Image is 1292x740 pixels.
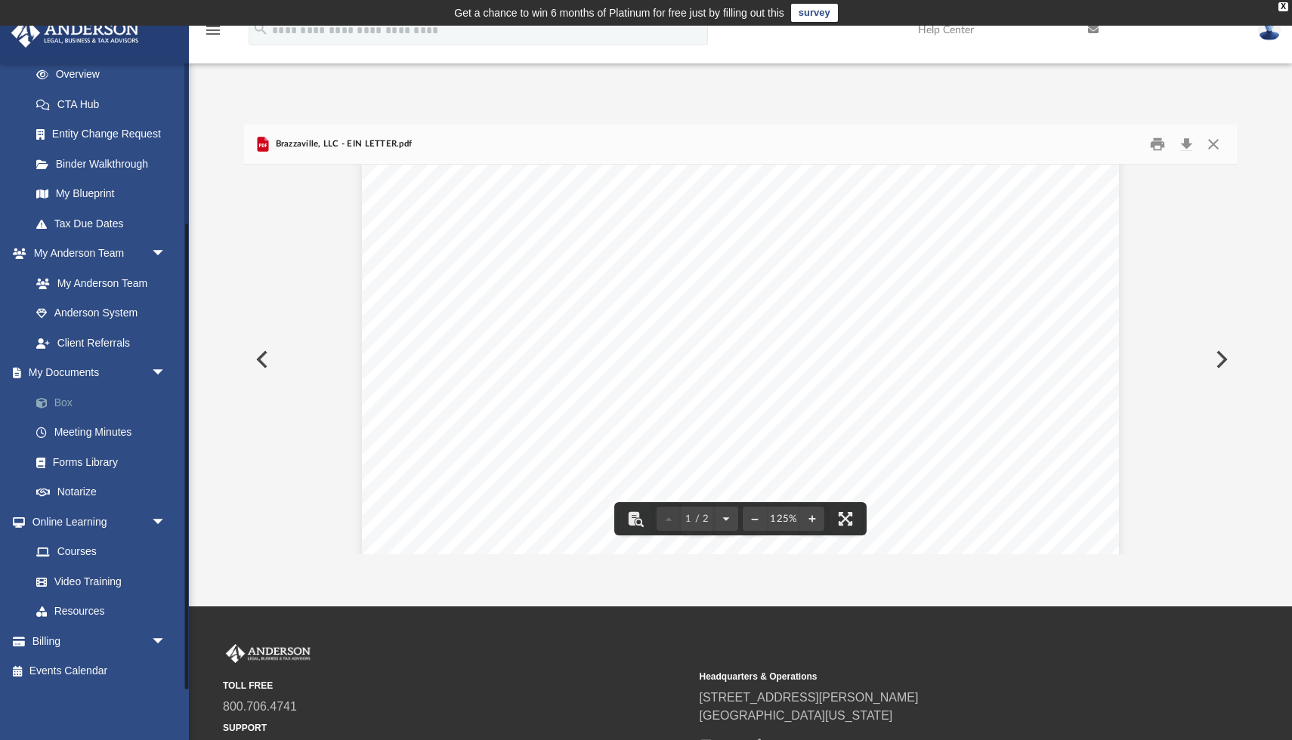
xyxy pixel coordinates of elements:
div: File preview [244,165,1237,554]
button: Download [1173,133,1200,156]
a: Box [21,387,189,418]
a: 800.706.4741 [223,700,297,713]
div: Preview [244,125,1237,554]
a: menu [204,29,222,39]
i: menu [204,21,222,39]
a: Tax Due Dates [21,208,189,239]
span: arrow_drop_down [151,507,181,538]
button: Next File [1204,338,1237,381]
a: [GEOGRAPHIC_DATA][US_STATE] [700,709,893,722]
a: Entity Change Request [21,119,189,150]
a: Meeting Minutes [21,418,189,448]
a: Forms Library [21,447,181,477]
img: Anderson Advisors Platinum Portal [7,18,144,48]
small: SUPPORT [223,721,689,735]
a: [STREET_ADDRESS][PERSON_NAME] [700,691,919,704]
span: Brazzaville, LLC - EIN LETTER.pdf [272,137,412,151]
a: Client Referrals [21,328,181,358]
button: Next page [714,502,738,535]
span: arrow_drop_down [151,239,181,270]
button: 1 / 2 [681,502,714,535]
a: My Blueprint [21,179,181,209]
a: Video Training [21,566,174,597]
a: survey [791,4,838,22]
a: Anderson System [21,298,181,328]
a: Binder Walkthrough [21,149,189,179]
a: Notarize [21,477,189,507]
small: TOLL FREE [223,679,689,692]
a: Billingarrow_drop_down [11,626,189,656]
button: Print [1143,133,1173,156]
div: Get a chance to win 6 months of Platinum for free just by filling out this [454,4,784,22]
a: Overview [21,60,189,90]
button: Zoom in [800,502,824,535]
a: My Anderson Teamarrow_drop_down [11,239,181,269]
span: arrow_drop_down [151,358,181,389]
img: User Pic [1258,19,1281,41]
a: My Documentsarrow_drop_down [11,358,189,388]
button: Previous File [244,338,277,381]
div: Current zoom level [767,514,800,524]
div: close [1278,2,1288,11]
img: Anderson Advisors Platinum Portal [223,644,314,664]
button: Toggle findbar [619,502,652,535]
a: My Anderson Team [21,268,174,298]
a: CTA Hub [21,89,189,119]
a: Resources [21,597,181,627]
button: Enter fullscreen [829,502,862,535]
i: search [252,20,269,37]
a: Courses [21,537,181,567]
span: arrow_drop_down [151,626,181,657]
a: Online Learningarrow_drop_down [11,507,181,537]
button: Zoom out [743,502,767,535]
small: Headquarters & Operations [700,670,1166,683]
a: Events Calendar [11,656,189,686]
span: 1 / 2 [681,514,714,524]
button: Close [1200,133,1227,156]
div: Document Viewer [244,165,1237,554]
